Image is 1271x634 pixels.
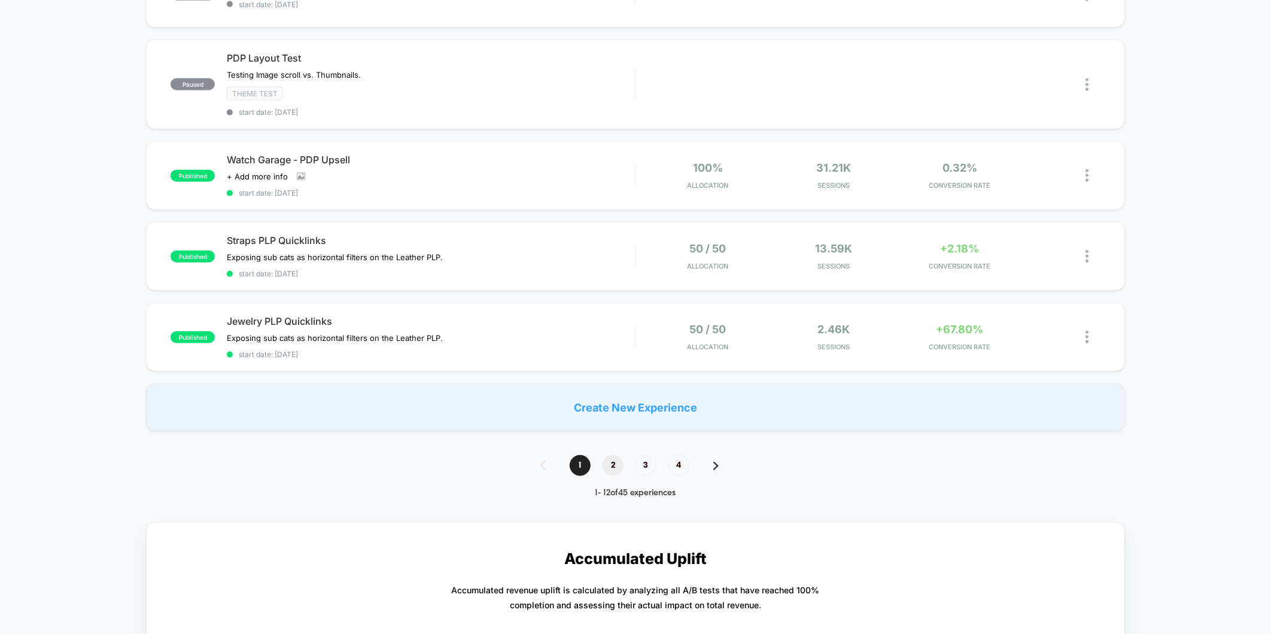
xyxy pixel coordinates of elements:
[774,262,894,270] span: Sessions
[603,455,624,476] span: 2
[227,269,635,278] span: start date: [DATE]
[227,70,361,80] span: Testing Image scroll vs. Thumbnails.
[690,323,726,336] span: 50 / 50
[564,550,707,568] p: Accumulated Uplift
[227,52,635,64] span: PDP Layout Test
[171,251,215,263] span: published
[227,154,635,166] span: Watch Garage - PDP Upsell
[528,488,743,498] div: 1 - 12 of 45 experiences
[774,343,894,351] span: Sessions
[688,262,729,270] span: Allocation
[452,583,820,612] p: Accumulated revenue uplift is calculated by analyzing all A/B tests that have reached 100% comple...
[227,87,283,100] span: Theme Test
[818,323,850,336] span: 2.46k
[693,161,723,174] span: 100%
[1085,78,1088,91] img: close
[941,242,980,255] span: +2.18%
[227,234,635,246] span: Straps PLP Quicklinks
[688,343,729,351] span: Allocation
[816,242,853,255] span: 13.59k
[146,383,1124,431] div: Create New Experience
[668,455,689,476] span: 4
[900,262,1020,270] span: CONVERSION RATE
[227,108,635,117] span: start date: [DATE]
[1085,169,1088,182] img: close
[227,252,445,262] span: Exposing sub cats as horizontal filters on the Leather PLP.
[936,323,984,336] span: +67.80%
[688,181,729,190] span: Allocation
[227,350,635,359] span: start date: [DATE]
[900,343,1020,351] span: CONVERSION RATE
[171,170,215,182] span: published
[227,188,635,197] span: start date: [DATE]
[1085,331,1088,343] img: close
[570,455,591,476] span: 1
[171,78,215,90] span: paused
[690,242,726,255] span: 50 / 50
[942,161,977,174] span: 0.32%
[635,455,656,476] span: 3
[900,181,1020,190] span: CONVERSION RATE
[227,315,635,327] span: Jewelry PLP Quicklinks
[227,333,445,343] span: Exposing sub cats as horizontal filters on the Leather PLP.
[1085,250,1088,263] img: close
[817,161,852,174] span: 31.21k
[171,331,215,343] span: published
[713,462,719,470] img: pagination forward
[774,181,894,190] span: Sessions
[227,172,288,181] span: + Add more info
